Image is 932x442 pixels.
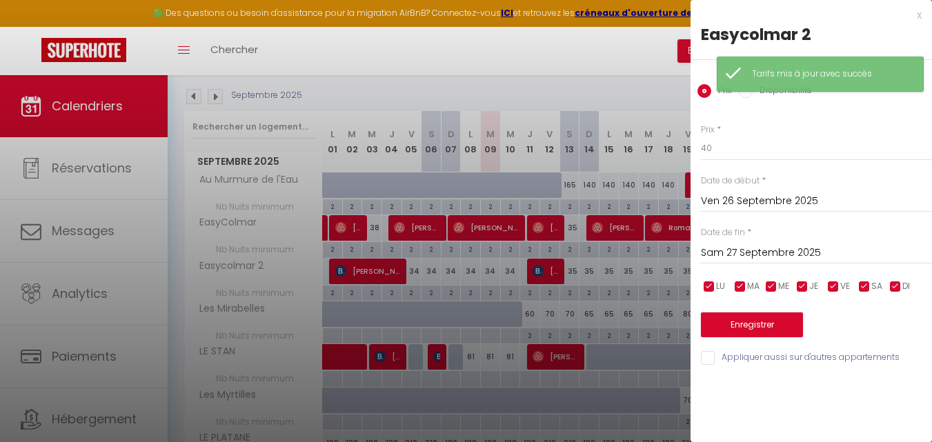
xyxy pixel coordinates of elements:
[871,280,882,293] span: SA
[711,84,732,99] label: Prix
[809,280,818,293] span: JE
[701,23,922,46] div: Easycolmar 2
[778,280,789,293] span: ME
[701,312,803,337] button: Enregistrer
[11,6,52,47] button: Ouvrir le widget de chat LiveChat
[701,174,760,188] label: Date de début
[747,280,760,293] span: MA
[701,226,745,239] label: Date de fin
[701,123,715,137] label: Prix
[752,68,909,81] div: Tarifs mis à jour avec succès
[840,280,850,293] span: VE
[902,280,910,293] span: DI
[716,280,725,293] span: LU
[691,7,922,23] div: x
